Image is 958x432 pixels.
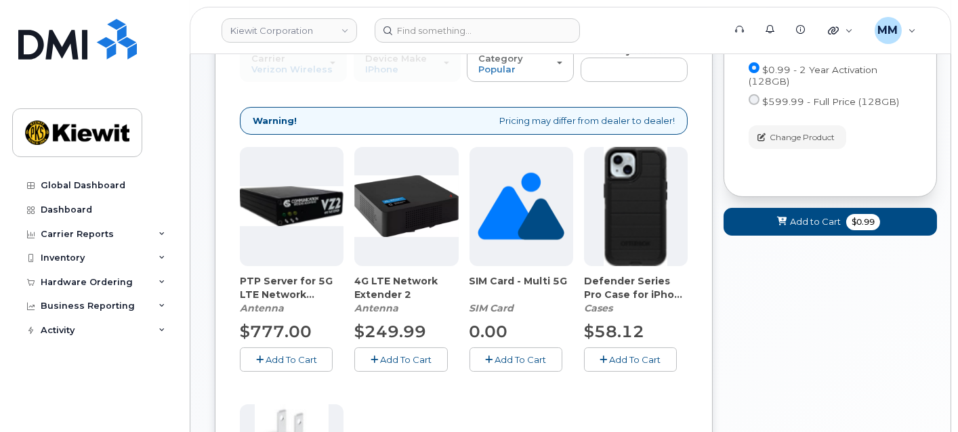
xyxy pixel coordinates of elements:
[878,22,898,39] span: MM
[240,347,333,371] button: Add To Cart
[375,18,580,43] input: Find something...
[604,147,667,266] img: defenderiphone14.png
[770,131,835,144] span: Change Product
[240,274,343,301] span: PTP Server for 5G LTE Network Extender 4/4G LTE Network Extender 3
[222,18,357,43] a: Kiewit Corporation
[354,347,447,371] button: Add To Cart
[266,354,317,365] span: Add To Cart
[354,175,458,237] img: 4glte_extender.png
[609,354,661,365] span: Add To Cart
[584,347,677,371] button: Add To Cart
[380,354,432,365] span: Add To Cart
[478,64,516,74] span: Popular
[240,274,343,315] div: PTP Server for 5G LTE Network Extender 4/4G LTE Network Extender 3
[470,347,562,371] button: Add To Cart
[470,274,573,315] div: SIM Card - Multi 5G
[467,47,574,82] button: Category Popular
[749,64,877,87] span: $0.99 - 2 Year Activation (128GB)
[749,125,846,149] button: Change Product
[724,208,937,236] button: Add to Cart $0.99
[749,62,759,73] input: $0.99 - 2 Year Activation (128GB)
[354,274,458,315] div: 4G LTE Network Extender 2
[584,274,688,301] span: Defender Series Pro Case for iPhone Black
[818,17,862,44] div: Quicklinks
[762,96,899,107] span: $599.99 - Full Price (128GB)
[790,215,841,228] span: Add to Cart
[354,274,458,301] span: 4G LTE Network Extender 2
[470,302,514,314] em: SIM Card
[865,17,925,44] div: Michael Manahan
[240,302,284,314] em: Antenna
[478,147,564,266] img: no_image_found-2caef05468ed5679b831cfe6fc140e25e0c280774317ffc20a367ab7fd17291e.png
[584,302,612,314] em: Cases
[899,373,948,422] iframe: Messenger Launcher
[354,302,398,314] em: Antenna
[470,322,508,341] span: 0.00
[846,214,880,230] span: $0.99
[478,53,523,64] span: Category
[240,186,343,225] img: Casa_Sysem.png
[495,354,546,365] span: Add To Cart
[584,274,688,315] div: Defender Series Pro Case for iPhone Black
[240,107,688,135] div: Pricing may differ from dealer to dealer!
[354,322,426,341] span: $249.99
[584,322,644,341] span: $58.12
[253,114,297,127] strong: Warning!
[240,322,312,341] span: $777.00
[470,274,573,301] span: SIM Card - Multi 5G
[749,94,759,105] input: $599.99 - Full Price (128GB)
